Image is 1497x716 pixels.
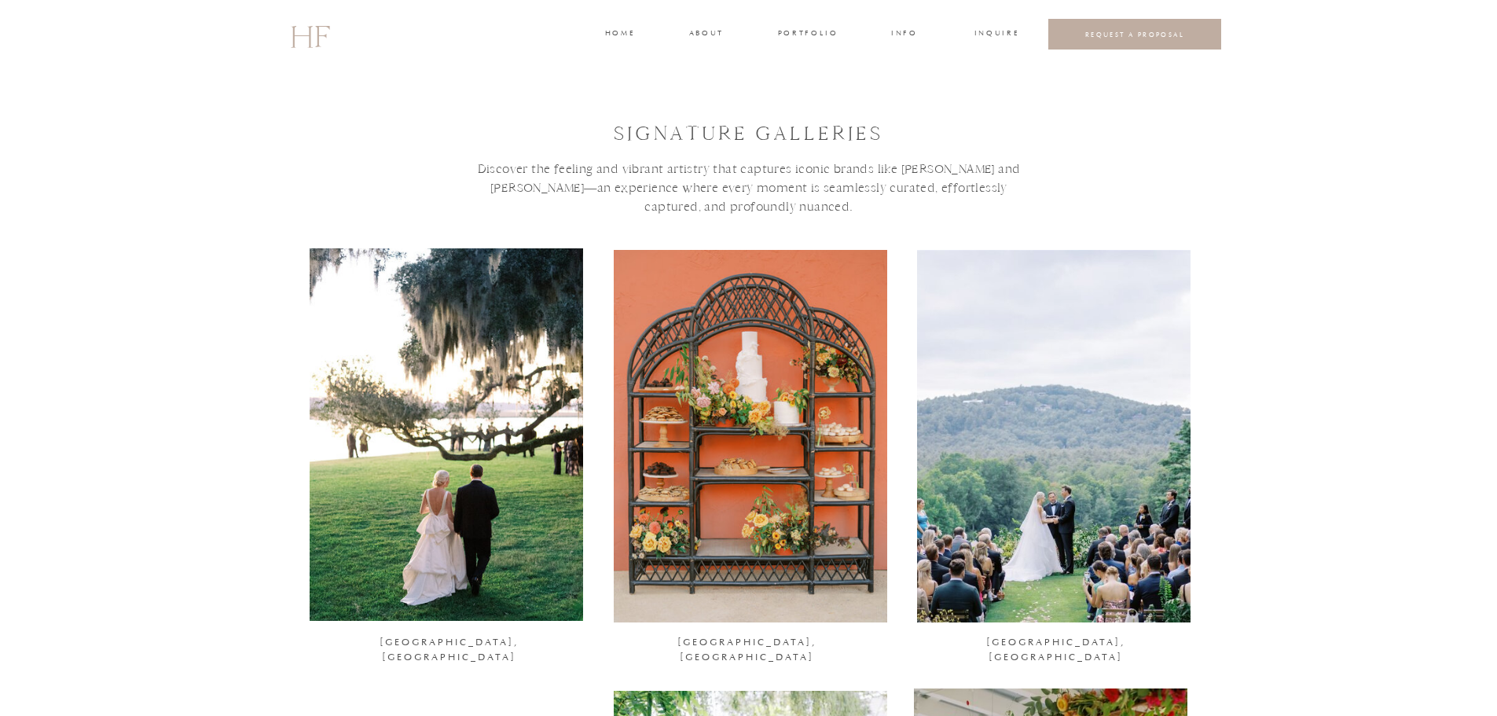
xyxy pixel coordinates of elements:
a: [GEOGRAPHIC_DATA], [GEOGRAPHIC_DATA] [938,635,1174,656]
a: [GEOGRAPHIC_DATA], [GEOGRAPHIC_DATA] [332,635,567,656]
a: [GEOGRAPHIC_DATA], [GEOGRAPHIC_DATA] [629,635,865,656]
a: INFO [890,28,919,42]
a: HF [290,12,329,57]
a: INQUIRE [974,28,1017,42]
h3: Discover the feeling and vibrant artistry that captures iconic brands like [PERSON_NAME] and [PER... [464,160,1035,277]
a: portfolio [778,28,837,42]
a: home [605,28,634,42]
h1: signature GALLEries [613,121,885,149]
a: about [689,28,722,42]
a: REQUEST A PROPOSAL [1061,30,1209,39]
